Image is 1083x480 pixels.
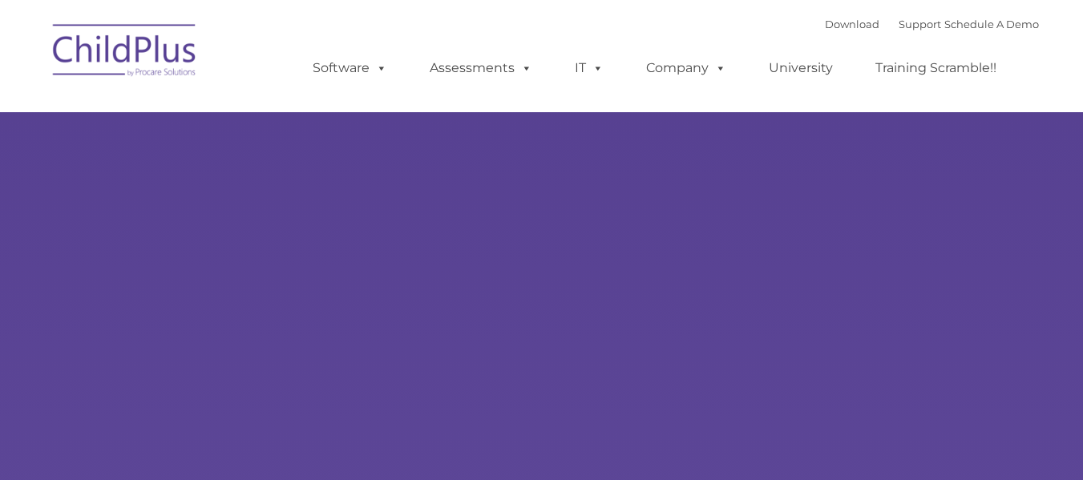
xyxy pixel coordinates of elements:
[944,18,1039,30] a: Schedule A Demo
[825,18,879,30] a: Download
[753,52,849,84] a: University
[559,52,620,84] a: IT
[45,13,205,93] img: ChildPlus by Procare Solutions
[859,52,1012,84] a: Training Scramble!!
[297,52,403,84] a: Software
[899,18,941,30] a: Support
[825,18,1039,30] font: |
[414,52,548,84] a: Assessments
[630,52,742,84] a: Company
